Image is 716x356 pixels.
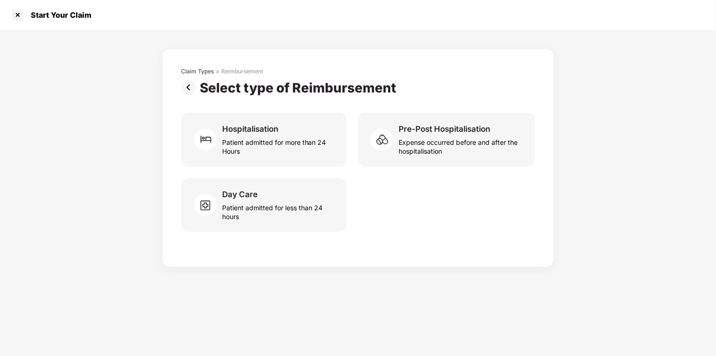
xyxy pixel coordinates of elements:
[25,10,91,20] div: Start Your Claim
[222,134,336,156] div: Patient admitted for more than 24 Hours
[216,68,219,75] div: >
[399,124,490,134] div: Pre-Post Hospitalisation
[181,68,214,75] div: Claim Types
[222,124,278,134] div: Hospitalisation
[371,126,399,154] img: svg+xml;base64,PHN2ZyB4bWxucz0iaHR0cDovL3d3dy53My5vcmcvMjAwMC9zdmciIHdpZHRoPSI2MCIgaGVpZ2h0PSI1OC...
[200,80,400,96] div: Select type of Reimbursement
[194,191,222,219] img: svg+xml;base64,PHN2ZyB4bWxucz0iaHR0cDovL3d3dy53My5vcmcvMjAwMC9zdmciIHdpZHRoPSI2MCIgaGVpZ2h0PSI1OC...
[222,199,336,221] div: Patient admitted for less than 24 hours
[222,189,258,199] div: Day Care
[194,126,222,154] img: svg+xml;base64,PHN2ZyB4bWxucz0iaHR0cDovL3d3dy53My5vcmcvMjAwMC9zdmciIHdpZHRoPSI2MCIgaGVpZ2h0PSI2MC...
[181,80,200,95] img: svg+xml;base64,PHN2ZyBpZD0iUHJldi0zMngzMiIgeG1sbnM9Imh0dHA6Ly93d3cudzMub3JnLzIwMDAvc3ZnIiB3aWR0aD...
[221,68,263,75] div: Reimbursement
[399,134,524,156] div: Expense occurred before and after the hospitalisation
